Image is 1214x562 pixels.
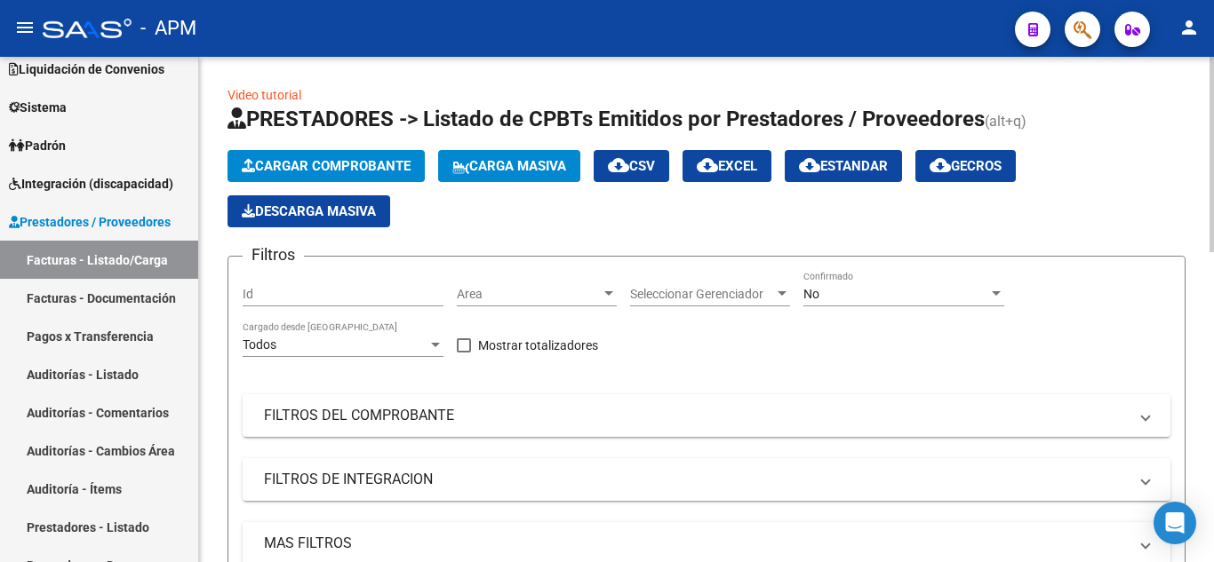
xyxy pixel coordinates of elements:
[243,242,304,267] h3: Filtros
[608,154,629,176] mat-icon: cloud_download
[9,59,164,79] span: Liquidación de Convenios
[799,158,888,174] span: Estandar
[915,150,1016,182] button: Gecros
[228,195,390,227] app-download-masive: Descarga masiva de comprobantes (adjuntos)
[9,136,66,155] span: Padrón
[9,212,171,232] span: Prestadores / Proveedores
[452,158,566,174] span: Carga Masiva
[264,534,1128,553] mat-panel-title: MAS FILTROS
[242,203,376,219] span: Descarga Masiva
[243,337,276,352] span: Todos
[9,174,173,194] span: Integración (discapacidad)
[803,287,819,301] span: No
[985,113,1026,130] span: (alt+q)
[228,150,425,182] button: Cargar Comprobante
[228,107,985,131] span: PRESTADORES -> Listado de CPBTs Emitidos por Prestadores / Proveedores
[799,154,820,176] mat-icon: cloud_download
[697,154,718,176] mat-icon: cloud_download
[264,406,1128,425] mat-panel-title: FILTROS DEL COMPROBANTE
[438,150,580,182] button: Carga Masiva
[140,9,196,48] span: - APM
[14,17,36,38] mat-icon: menu
[228,88,301,102] a: Video tutorial
[9,98,67,117] span: Sistema
[228,195,390,227] button: Descarga Masiva
[608,158,655,174] span: CSV
[594,150,669,182] button: CSV
[264,470,1128,489] mat-panel-title: FILTROS DE INTEGRACION
[243,458,1170,501] mat-expansion-panel-header: FILTROS DE INTEGRACION
[785,150,902,182] button: Estandar
[1178,17,1200,38] mat-icon: person
[697,158,757,174] span: EXCEL
[930,154,951,176] mat-icon: cloud_download
[1154,502,1196,544] div: Open Intercom Messenger
[478,335,598,356] span: Mostrar totalizadores
[630,287,774,302] span: Seleccionar Gerenciador
[457,287,601,302] span: Area
[243,394,1170,437] mat-expansion-panel-header: FILTROS DEL COMPROBANTE
[930,158,1002,174] span: Gecros
[242,158,411,174] span: Cargar Comprobante
[683,150,771,182] button: EXCEL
